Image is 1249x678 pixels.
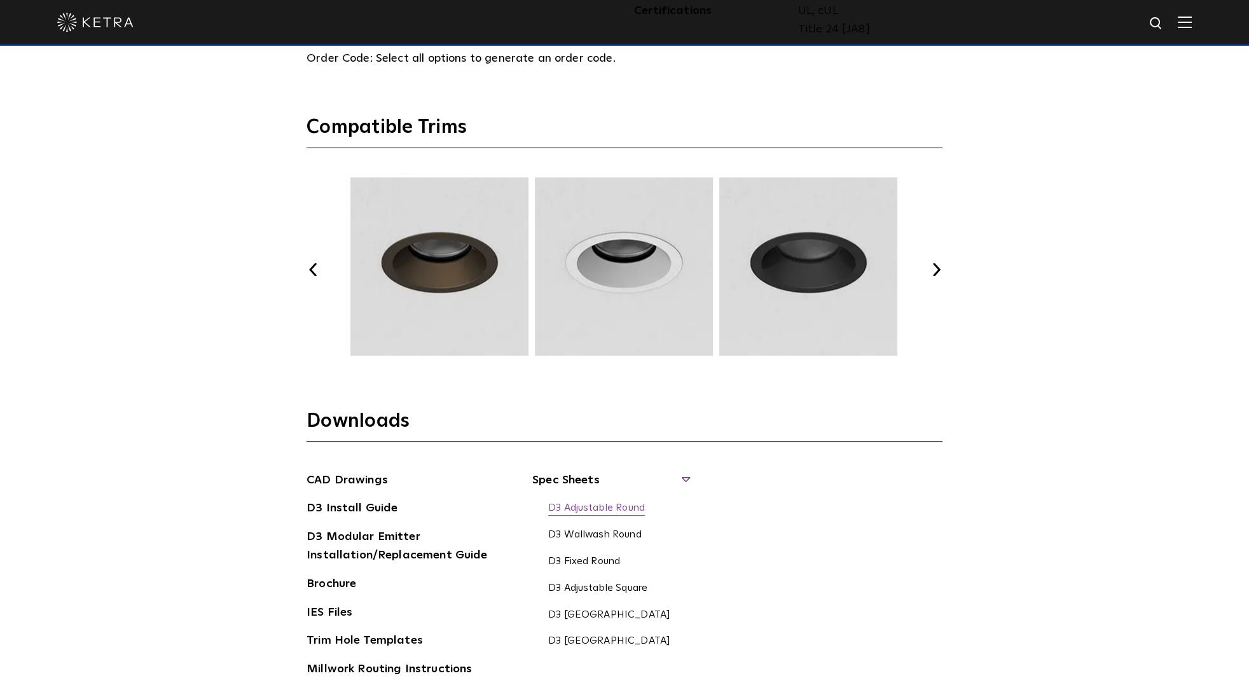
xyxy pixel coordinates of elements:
span: Spec Sheets [532,471,688,499]
a: IES Files [307,604,352,624]
span: Order Code: [307,53,373,64]
a: D3 Install Guide [307,499,397,520]
a: D3 Adjustable Square [548,582,647,596]
img: TRM004.webp [348,177,530,356]
a: Brochure [307,575,356,595]
img: TRM005.webp [533,177,715,356]
a: CAD Drawings [307,471,388,492]
a: D3 Fixed Round [548,555,620,569]
a: D3 Modular Emitter Installation/Replacement Guide [307,528,497,567]
button: Next [930,263,942,276]
img: ketra-logo-2019-white [57,13,134,32]
a: D3 [GEOGRAPHIC_DATA] [548,635,670,649]
a: D3 [GEOGRAPHIC_DATA] [548,609,670,623]
button: Previous [307,263,319,276]
a: D3 Adjustable Round [548,502,645,516]
a: Trim Hole Templates [307,632,423,652]
img: search icon [1149,16,1164,32]
span: Select all options to generate an order code. [376,53,616,64]
a: D3 Wallwash Round [548,529,642,543]
img: Hamburger%20Nav.svg [1178,16,1192,28]
h3: Compatible Trims [307,115,942,148]
h3: Downloads [307,409,942,442]
img: TRM007.webp [717,177,899,356]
